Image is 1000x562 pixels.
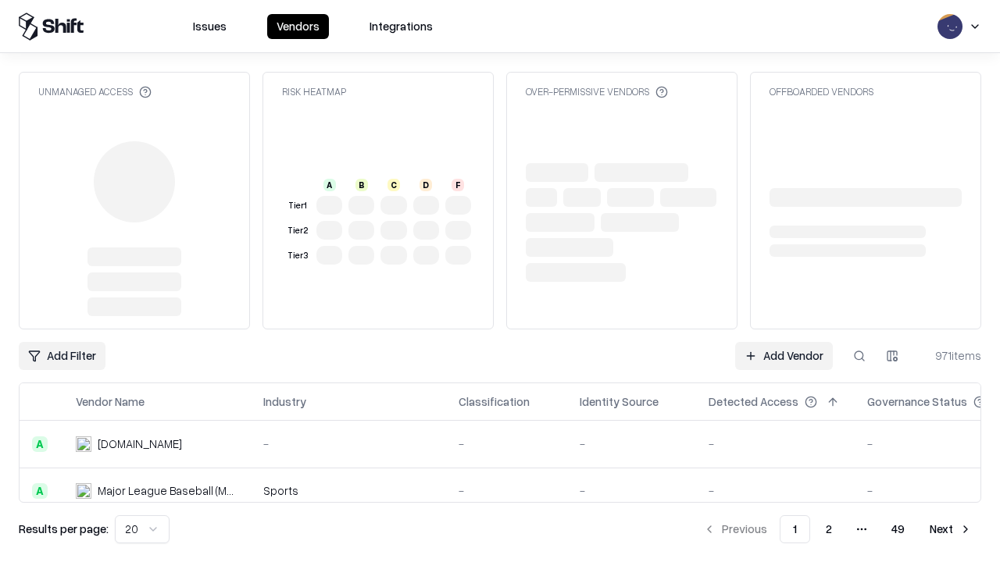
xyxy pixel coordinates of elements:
[76,393,145,410] div: Vendor Name
[19,521,109,537] p: Results per page:
[735,342,833,370] a: Add Vendor
[32,436,48,452] div: A
[709,436,842,452] div: -
[32,483,48,499] div: A
[98,482,238,499] div: Major League Baseball (MLB)
[98,436,182,452] div: [DOMAIN_NAME]
[323,179,336,191] div: A
[263,482,434,499] div: Sports
[459,482,555,499] div: -
[285,249,310,262] div: Tier 3
[360,14,442,39] button: Integrations
[285,199,310,212] div: Tier 1
[263,436,434,452] div: -
[813,515,845,543] button: 2
[770,85,873,98] div: Offboarded Vendors
[263,393,306,410] div: Industry
[919,347,981,364] div: 971 items
[459,393,530,410] div: Classification
[459,436,555,452] div: -
[282,85,346,98] div: Risk Heatmap
[184,14,236,39] button: Issues
[920,515,981,543] button: Next
[867,393,967,410] div: Governance Status
[267,14,329,39] button: Vendors
[19,342,105,370] button: Add Filter
[387,179,400,191] div: C
[285,224,310,237] div: Tier 2
[452,179,464,191] div: F
[879,515,917,543] button: 49
[709,482,842,499] div: -
[76,436,91,452] img: pathfactory.com
[526,85,668,98] div: Over-Permissive Vendors
[694,515,981,543] nav: pagination
[780,515,810,543] button: 1
[76,483,91,499] img: Major League Baseball (MLB)
[580,393,659,410] div: Identity Source
[580,436,684,452] div: -
[420,179,432,191] div: D
[580,482,684,499] div: -
[38,85,152,98] div: Unmanaged Access
[709,393,798,410] div: Detected Access
[355,179,368,191] div: B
